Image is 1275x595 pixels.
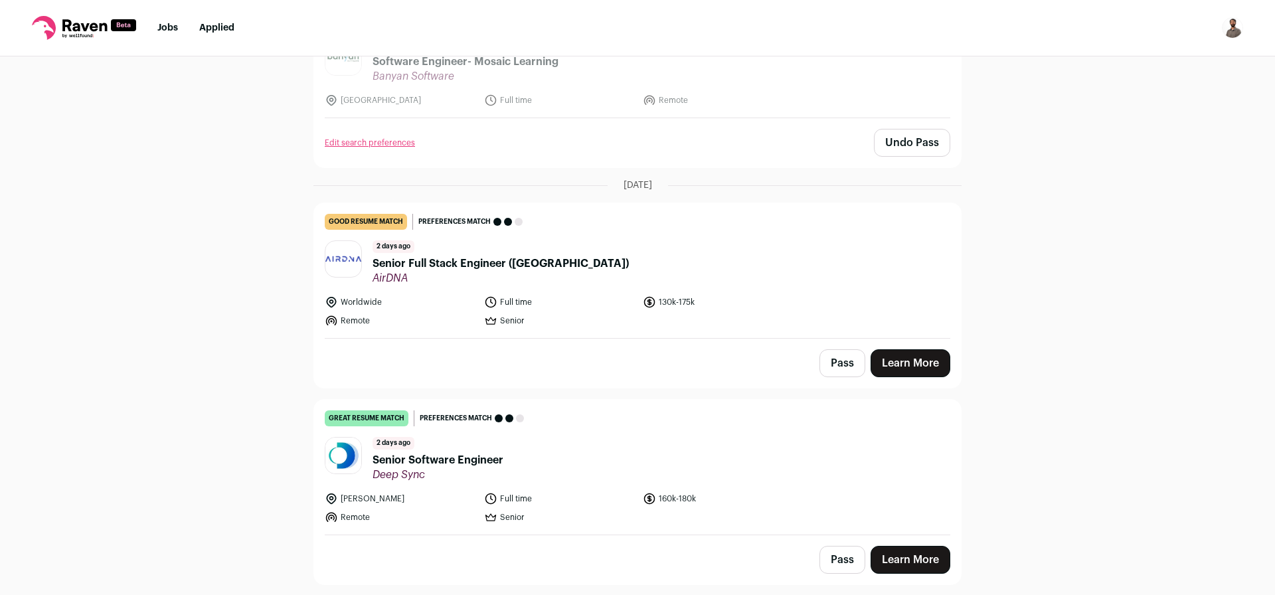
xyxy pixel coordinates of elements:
[314,1,961,118] a: good resume match Preferences match 2 days ago Software Engineer- Mosaic Learning Banyan Software...
[325,492,476,505] li: [PERSON_NAME]
[325,214,407,230] div: good resume match
[325,410,408,426] div: great resume match
[819,349,865,377] button: Pass
[314,203,961,338] a: good resume match Preferences match 2 days ago Senior Full Stack Engineer ([GEOGRAPHIC_DATA]) Air...
[325,137,415,148] a: Edit search preferences
[325,39,361,75] img: 88a073db8c4e70ddeee53c5731d02bccdfb3e8399d5b5c16a85620a666a6e17f.jpg
[325,314,476,327] li: Remote
[418,215,491,228] span: Preferences match
[373,70,558,83] span: Banyan Software
[484,94,636,107] li: Full time
[420,412,492,425] span: Preferences match
[325,94,476,107] li: [GEOGRAPHIC_DATA]
[314,400,961,535] a: great resume match Preferences match 2 days ago Senior Software Engineer Deep Sync [PERSON_NAME] ...
[1222,17,1243,39] img: 10099330-medium_jpg
[373,240,414,253] span: 2 days ago
[871,349,950,377] a: Learn More
[325,438,361,473] img: f11f800a407791d4b2f615bd2ee3041e63fc27df5078b3a497cf355908bf8e61.jpg
[373,256,629,272] span: Senior Full Stack Engineer ([GEOGRAPHIC_DATA])
[871,546,950,574] a: Learn More
[484,296,636,309] li: Full time
[484,314,636,327] li: Senior
[874,129,950,157] button: Undo Pass
[325,511,476,524] li: Remote
[643,492,794,505] li: 160k-180k
[819,546,865,574] button: Pass
[157,23,178,33] a: Jobs
[1222,17,1243,39] button: Open dropdown
[624,179,652,192] span: [DATE]
[373,452,503,468] span: Senior Software Engineer
[373,468,503,481] span: Deep Sync
[325,241,361,277] img: 470dd440598d93c26fbb66606b57b44699a072130193916c18f4c2ca7cd92635.png
[373,437,414,450] span: 2 days ago
[484,511,636,524] li: Senior
[373,54,558,70] span: Software Engineer- Mosaic Learning
[484,492,636,505] li: Full time
[199,23,234,33] a: Applied
[325,296,476,309] li: Worldwide
[643,296,794,309] li: 130k-175k
[373,272,629,285] span: AirDNA
[643,94,794,107] li: Remote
